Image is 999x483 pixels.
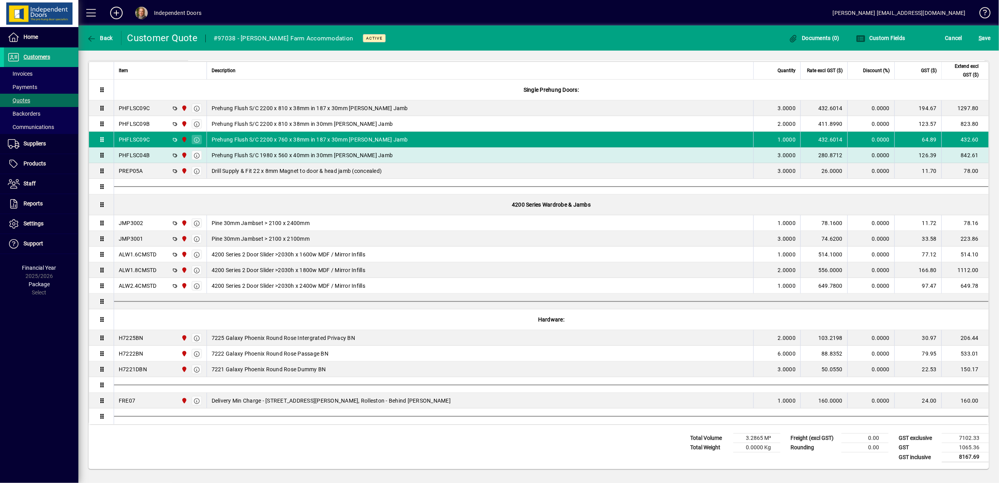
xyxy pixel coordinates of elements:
[119,282,157,290] div: ALW2.4CMSTD
[847,262,894,278] td: 0.0000
[847,147,894,163] td: 0.0000
[119,104,150,112] div: PHFLSC09C
[847,163,894,179] td: 0.0000
[863,66,890,75] span: Discount (%)
[841,434,888,443] td: 0.00
[212,120,393,128] span: Prehung Flush S/C 2200 x 810 x 38mm in 30mm [PERSON_NAME] Jamb
[129,6,154,20] button: Profile
[4,174,78,194] a: Staff
[119,151,150,159] div: PHFLSC04B
[119,120,150,128] div: PHFLSC09B
[24,140,46,147] span: Suppliers
[4,107,78,120] a: Backorders
[894,100,941,116] td: 194.67
[856,35,905,41] span: Custom Fields
[778,136,796,143] span: 1.0000
[179,151,188,160] span: Christchurch
[4,214,78,234] a: Settings
[941,132,988,147] td: 432.60
[4,194,78,214] a: Reports
[778,282,796,290] span: 1.0000
[941,393,988,409] td: 160.00
[894,116,941,132] td: 123.57
[24,240,43,247] span: Support
[214,32,353,45] div: #97038 - [PERSON_NAME] Farm Accommodation
[212,104,408,112] span: Prehung Flush S/C 2200 x 810 x 38mm in 187 x 30mm [PERSON_NAME] Jamb
[847,346,894,361] td: 0.0000
[895,443,942,452] td: GST
[24,34,38,40] span: Home
[179,120,188,128] span: Christchurch
[4,120,78,134] a: Communications
[179,281,188,290] span: Christchurch
[787,434,841,443] td: Freight (excl GST)
[114,80,988,100] div: Single Prehung Doors:
[179,167,188,175] span: Christchurch
[4,67,78,80] a: Invoices
[114,194,988,215] div: 4200 Series Wardrobe & Jambs
[854,31,907,45] button: Custom Fields
[8,124,54,130] span: Communications
[979,32,991,44] span: ave
[894,393,941,409] td: 24.00
[119,66,128,75] span: Item
[805,266,843,274] div: 556.0000
[941,262,988,278] td: 1112.00
[847,361,894,377] td: 0.0000
[943,31,965,45] button: Cancel
[154,7,201,19] div: Independent Doors
[921,66,937,75] span: GST ($)
[778,397,796,405] span: 1.0000
[805,167,843,175] div: 26.0000
[847,330,894,346] td: 0.0000
[212,136,408,143] span: Prehung Flush S/C 2200 x 760 x 38mm in 187 x 30mm [PERSON_NAME] Jamb
[805,235,843,243] div: 74.6200
[87,35,113,41] span: Back
[805,365,843,373] div: 50.0550
[787,31,841,45] button: Documents (0)
[119,235,143,243] div: JMP3001
[778,251,796,258] span: 1.0000
[805,219,843,227] div: 78.1600
[778,120,796,128] span: 2.0000
[212,266,365,274] span: 4200 Series 2 Door Slider >2030h x 1800w MDF / Mirror Infills
[778,334,796,342] span: 2.0000
[778,266,796,274] span: 2.0000
[119,251,157,258] div: ALW1.6CMSTD
[8,111,40,117] span: Backorders
[847,278,894,294] td: 0.0000
[8,97,30,103] span: Quotes
[4,27,78,47] a: Home
[686,443,733,452] td: Total Weight
[805,397,843,405] div: 160.0000
[805,350,843,358] div: 88.8352
[894,231,941,247] td: 33.58
[686,434,733,443] td: Total Volume
[212,219,310,227] span: Pine 30mm Jambset > 2100 x 2400mm
[805,334,843,342] div: 103.2198
[942,434,989,443] td: 7102.33
[733,443,780,452] td: 0.0000 Kg
[212,167,382,175] span: Drill Supply & Fit 22 x 8mm Magnet to door & head jamb (concealed)
[894,346,941,361] td: 79.95
[847,132,894,147] td: 0.0000
[805,136,843,143] div: 432.6014
[24,220,44,227] span: Settings
[778,350,796,358] span: 6.0000
[85,31,115,45] button: Back
[212,235,310,243] span: Pine 30mm Jambset > 2100 x 2100mm
[212,66,236,75] span: Description
[179,135,188,144] span: Christchurch
[847,116,894,132] td: 0.0000
[974,2,989,27] a: Knowledge Base
[847,393,894,409] td: 0.0000
[833,7,966,19] div: [PERSON_NAME] [EMAIL_ADDRESS][DOMAIN_NAME]
[894,147,941,163] td: 126.39
[894,330,941,346] td: 30.97
[24,200,43,207] span: Reports
[894,247,941,262] td: 77.12
[941,100,988,116] td: 1297.80
[179,396,188,405] span: Christchurch
[787,443,841,452] td: Rounding
[24,180,36,187] span: Staff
